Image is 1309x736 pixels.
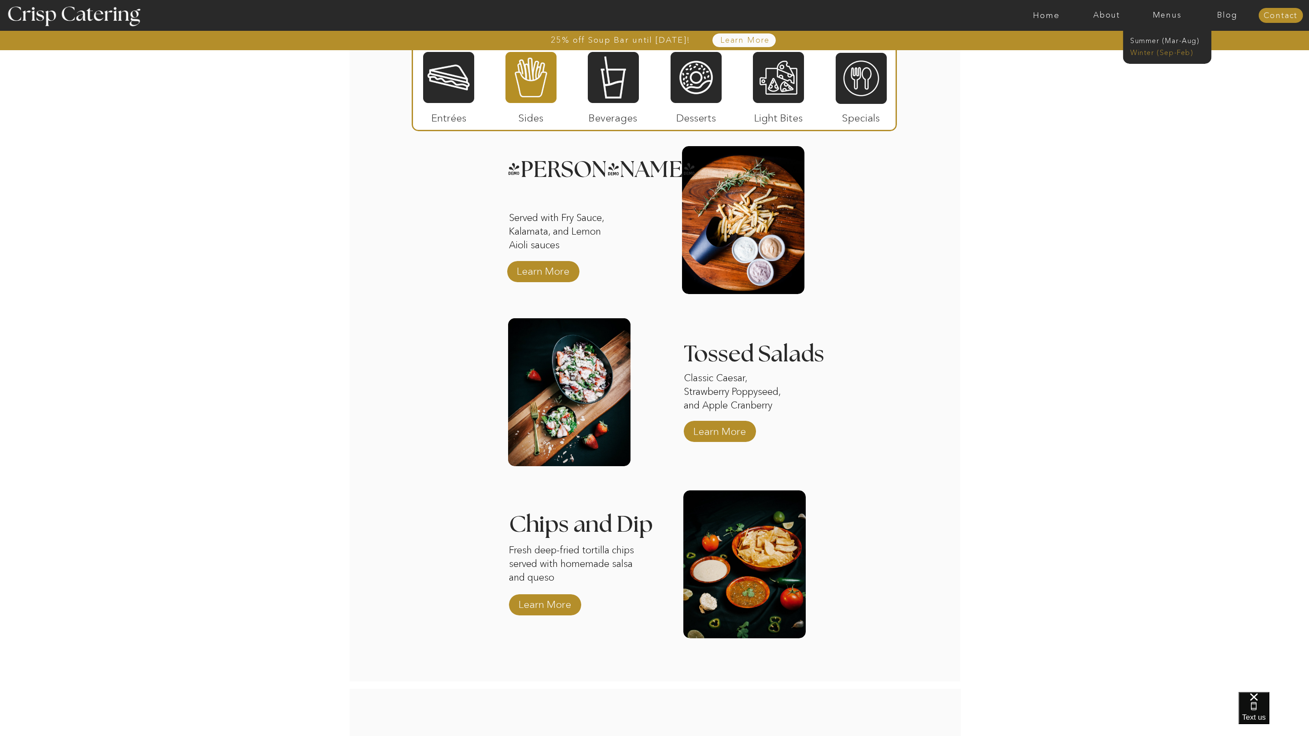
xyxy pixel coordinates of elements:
h3: Tossed Salads [684,343,834,364]
p: Beverages [584,103,642,129]
a: Home [1016,11,1077,20]
a: Learn More [516,589,574,615]
p: Desserts [667,103,726,129]
a: Summer (Mar-Aug) [1130,36,1209,44]
a: Blog [1197,11,1257,20]
a: Winter (Sep-Feb) [1130,48,1202,56]
p: Light Bites [749,103,808,129]
p: Sides [501,103,560,129]
h3: Chips and Dip [509,513,661,524]
a: Contact [1258,11,1303,20]
p: Specials [832,103,890,129]
a: About [1077,11,1137,20]
p: Entrées [420,103,478,129]
a: Learn More [690,416,749,442]
a: Learn More [700,36,790,45]
a: 25% off Soup Bar until [DATE]! [519,36,722,44]
p: Served with Fry Sauce, Kalamata, and Lemon Aioli sauces [509,211,622,254]
h3: [PERSON_NAME] [507,158,669,169]
iframe: podium webchat widget bubble [1239,692,1309,736]
p: Classic Caesar, Strawberry Poppyseed, and Apple Cranberry [684,372,793,414]
p: Fresh deep-fried tortilla chips served with homemade salsa and queso [509,544,638,586]
a: Learn More [514,256,572,282]
a: Menus [1137,11,1197,20]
